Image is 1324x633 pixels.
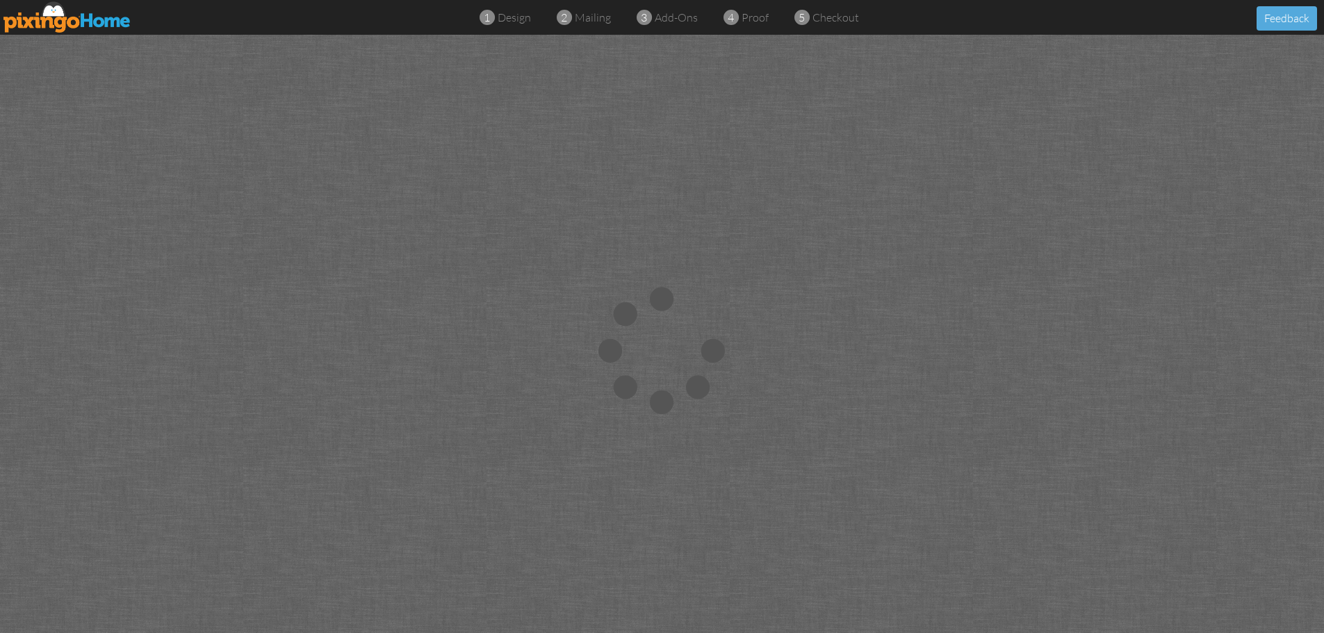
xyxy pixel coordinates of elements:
span: mailing [575,10,611,24]
span: 1 [484,10,490,26]
span: design [498,10,531,24]
span: add-ons [655,10,698,24]
span: checkout [812,10,859,24]
span: 5 [799,10,805,26]
span: 3 [641,10,647,26]
span: 4 [728,10,734,26]
img: pixingo logo [3,1,131,33]
span: 2 [561,10,567,26]
span: proof [742,10,769,24]
button: Feedback [1257,6,1317,31]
